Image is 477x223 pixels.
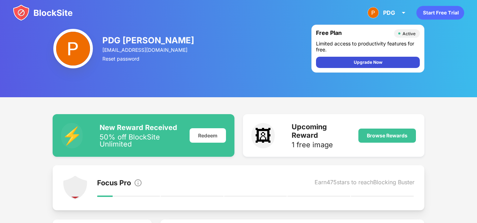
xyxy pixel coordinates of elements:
div: Reset password [102,56,195,62]
div: 🖼 [251,123,275,148]
div: 50% off BlockSite Unlimited [100,134,181,148]
img: points-level-1.svg [62,175,88,200]
div: Redeem [190,128,226,143]
div: Upgrade Now [354,59,382,66]
div: Earn 475 stars to reach Blocking Buster [315,179,415,188]
div: ⚡️ [61,123,83,148]
div: Browse Rewards [367,133,407,138]
img: blocksite-icon.svg [13,4,73,21]
img: ACg8ocLUb7E55aNzXAUbeMWVPw7UTGM1UAfdEC7TRktkheHMpwk_5w=s96-c [368,7,379,18]
div: New Reward Received [100,123,181,132]
div: PDG [PERSON_NAME] [102,35,195,45]
div: Limited access to productivity features for free. [316,41,420,52]
div: Upcoming Reward [292,123,350,140]
div: Free Plan [316,29,390,38]
div: 1 free image [292,141,350,148]
div: Active [403,31,416,36]
div: PDG [383,9,395,16]
div: animation [416,6,464,20]
img: info.svg [134,179,142,187]
div: Focus Pro [97,179,131,188]
img: ACg8ocLUb7E55aNzXAUbeMWVPw7UTGM1UAfdEC7TRktkheHMpwk_5w=s96-c [53,29,93,68]
div: [EMAIL_ADDRESS][DOMAIN_NAME] [102,47,195,53]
